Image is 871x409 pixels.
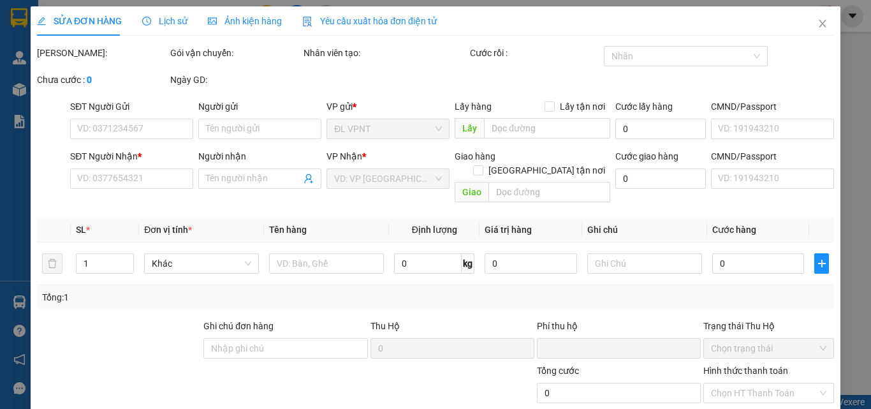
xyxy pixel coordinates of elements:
label: Hình thức thanh toán [703,366,788,376]
span: kg [462,253,474,274]
span: Yêu cầu xuất hóa đơn điện tử [302,16,437,26]
input: Cước lấy hàng [615,119,706,139]
div: Gói vận chuyển: [170,46,301,60]
th: Ghi chú [582,218,707,242]
span: SL [76,225,86,235]
input: Ghi chú đơn hàng [203,338,367,359]
span: VP Nhận [326,151,362,161]
div: Người gửi [198,100,321,114]
label: Cước giao hàng [615,151,678,161]
span: [GEOGRAPHIC_DATA] tận nơi [483,163,610,177]
div: Ngày GD: [170,73,301,87]
input: Ghi Chú [587,253,702,274]
span: Khác [152,254,251,273]
button: Close [805,6,840,42]
div: Chưa cước : [37,73,168,87]
div: Trạng thái Thu Hộ [703,319,834,333]
input: Dọc đường [484,118,610,138]
span: Giao hàng [455,151,495,161]
div: Tổng: 1 [42,290,337,304]
li: (c) 2017 [107,61,175,77]
div: [PERSON_NAME]: [37,46,168,60]
span: Lấy [455,118,484,138]
span: Lấy tận nơi [554,100,610,114]
span: Thu Hộ [370,321,399,331]
button: delete [42,253,62,274]
span: SỬA ĐƠN HÀNG [37,16,122,26]
span: Giá trị hàng [485,225,532,235]
div: VP gửi [326,100,450,114]
span: Đơn vị tính [144,225,192,235]
b: 0 [87,75,92,85]
div: Phí thu hộ [537,319,701,338]
span: clock-circle [142,17,151,26]
input: Cước giao hàng [615,168,706,189]
b: [DOMAIN_NAME] [107,48,175,59]
label: Cước lấy hàng [615,101,672,112]
b: Gửi khách hàng [78,19,126,78]
b: Phúc An Express [16,82,66,165]
div: Nhân viên tạo: [304,46,467,60]
button: plus [814,253,829,274]
span: close [817,19,828,29]
label: Ghi chú đơn hàng [203,321,274,331]
div: SĐT Người Gửi [70,100,193,114]
span: Giao [455,182,488,202]
img: logo.jpg [16,16,80,80]
span: Cước hàng [712,225,756,235]
span: Chọn trạng thái [711,339,826,358]
span: Tên hàng [269,225,307,235]
span: ĐL VPNT [334,119,442,138]
span: Định lượng [411,225,457,235]
span: Lịch sử [142,16,187,26]
span: edit [37,17,46,26]
span: Ảnh kiện hàng [208,16,282,26]
span: user-add [304,174,314,184]
span: Tổng cước [537,366,579,376]
div: CMND/Passport [711,149,834,163]
input: Dọc đường [488,182,610,202]
img: icon [302,17,312,27]
span: picture [208,17,217,26]
img: logo.jpg [138,16,169,47]
div: CMND/Passport [711,100,834,114]
div: Người nhận [198,149,321,163]
span: plus [815,258,828,269]
span: Lấy hàng [455,101,492,112]
div: Cước rồi : [470,46,601,60]
input: VD: Bàn, Ghế [269,253,384,274]
div: SĐT Người Nhận [70,149,193,163]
